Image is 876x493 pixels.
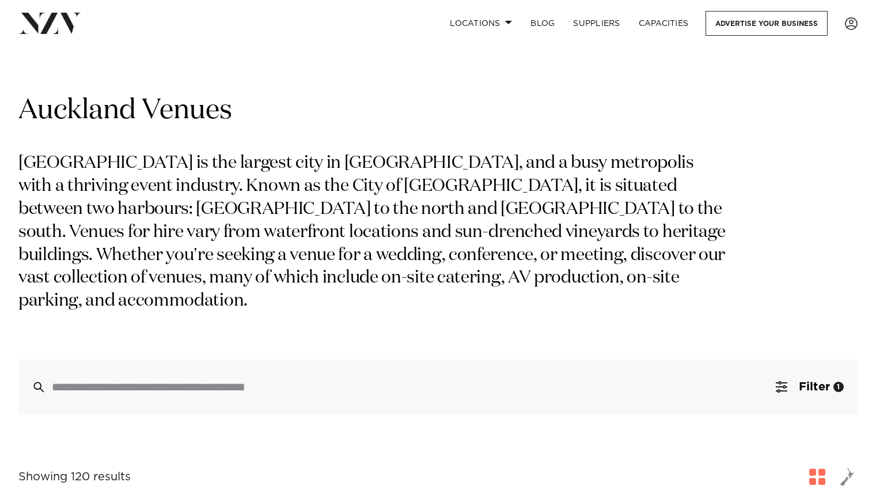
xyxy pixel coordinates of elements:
a: Advertise your business [706,11,828,36]
button: Filter1 [762,359,858,415]
img: nzv-logo.png [18,13,81,33]
h1: Auckland Venues [18,93,858,129]
a: Capacities [629,11,698,36]
p: [GEOGRAPHIC_DATA] is the largest city in [GEOGRAPHIC_DATA], and a busy metropolis with a thriving... [18,152,730,313]
div: Showing 120 results [18,468,131,486]
div: 1 [833,382,844,392]
a: Locations [441,11,521,36]
a: SUPPLIERS [564,11,629,36]
span: Filter [799,381,830,393]
a: BLOG [521,11,564,36]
